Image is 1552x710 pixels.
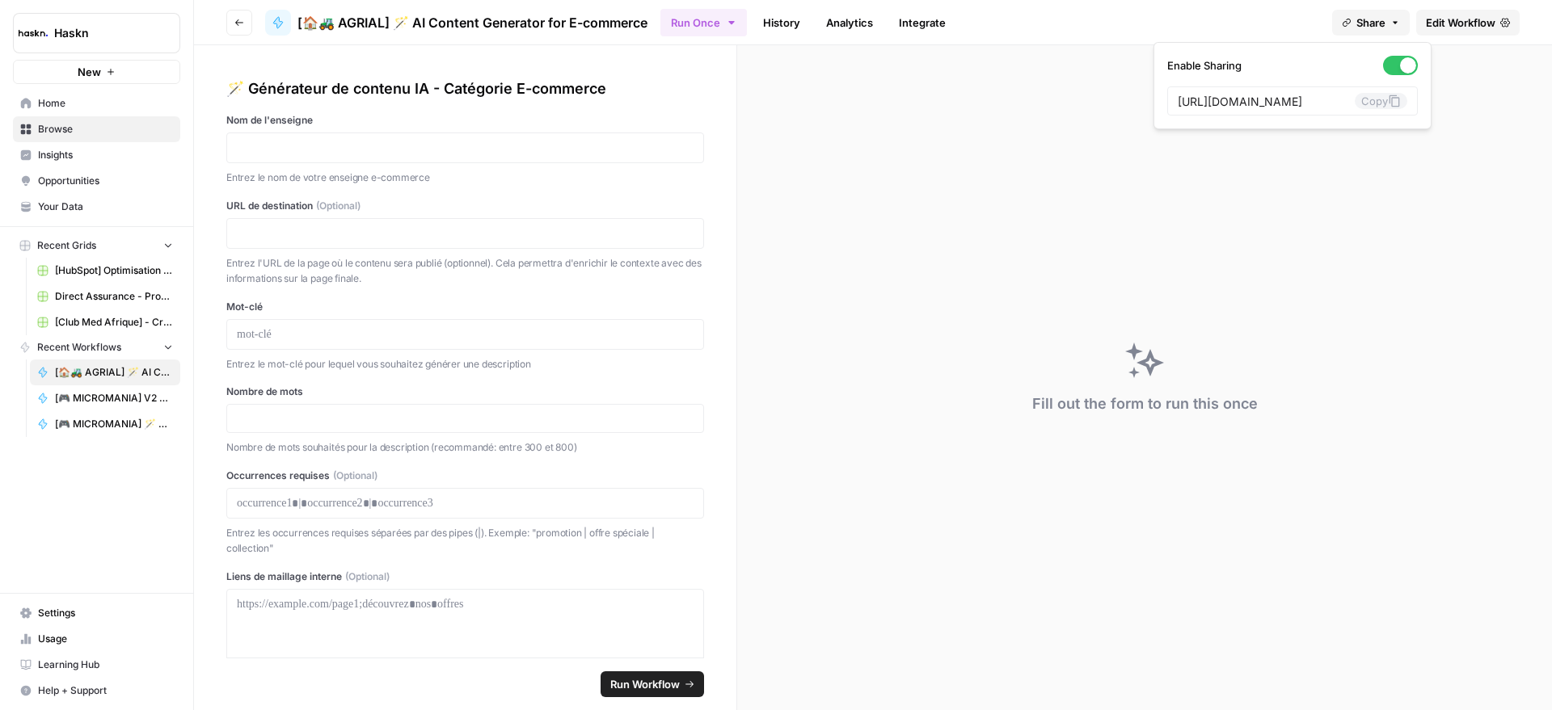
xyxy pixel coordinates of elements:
label: Nombre de mots [226,384,704,399]
span: (Optional) [333,468,377,483]
a: Learning Hub [13,652,180,678]
a: Direct Assurance - Prod [PERSON_NAME] (1) [30,284,180,309]
span: [🎮 MICROMANIA] 🪄 AI Content Generator for E-commerce [55,417,173,431]
button: Workspace: Haskn [13,13,180,53]
a: Usage [13,626,180,652]
span: Haskn [54,25,152,41]
a: [🎮 MICROMANIA] V2 AI Content Generator for E-commerce [30,385,180,411]
a: Insights [13,142,180,168]
a: [🏠🚜 AGRIAL] 🪄 AI Content Generator for E-commerce [30,359,180,385]
span: Insights [38,148,173,162]
span: [🎮 MICROMANIA] V2 AI Content Generator for E-commerce [55,391,173,405]
span: Settings [38,606,173,620]
span: Run Workflow [610,676,680,692]
span: Recent Workflows [37,340,121,355]
span: New [78,64,101,80]
div: 🪄 Générateur de contenu IA - Catégorie E-commerce [226,78,704,100]
a: Analytics [816,10,883,36]
a: Home [13,90,180,116]
button: New [13,60,180,84]
span: Learning Hub [38,657,173,672]
a: Browse [13,116,180,142]
label: Enable Sharing [1167,56,1418,75]
button: Help + Support [13,678,180,704]
span: Help + Support [38,683,173,698]
div: Fill out the form to run this once [1032,393,1258,415]
span: Share [1356,15,1385,31]
img: Haskn Logo [19,19,48,48]
a: [🏠🚜 AGRIAL] 🪄 AI Content Generator for E-commerce [265,10,647,36]
p: Entrez le mot-clé pour lequel vous souhaitez générer une description [226,356,704,372]
span: [Club Med Afrique] - Création & Optimisation + FAQ [55,315,173,330]
button: Recent Workflows [13,335,180,359]
span: Direct Assurance - Prod [PERSON_NAME] (1) [55,289,173,304]
span: Edit Workflow [1426,15,1495,31]
button: Run Workflow [601,671,704,697]
a: [Club Med Afrique] - Création & Optimisation + FAQ [30,309,180,335]
p: Nombre de mots souhaités pour la description (recommandé: entre 300 et 800) [226,439,704,456]
a: Integrate [889,10,955,36]
a: History [753,10,810,36]
span: Your Data [38,200,173,214]
span: [HubSpot] Optimisation - Articles de blog (V2) Grid [55,263,173,278]
span: Opportunities [38,174,173,188]
label: Mot-clé [226,300,704,314]
p: Entrez le nom de votre enseigne e-commerce [226,170,704,186]
a: [HubSpot] Optimisation - Articles de blog (V2) Grid [30,258,180,284]
span: Recent Grids [37,238,96,253]
span: Home [38,96,173,111]
label: Liens de maillage interne [226,569,704,584]
span: Usage [38,632,173,646]
label: Nom de l'enseigne [226,113,704,128]
span: (Optional) [345,569,390,584]
div: Share [1153,42,1432,129]
span: [🏠🚜 AGRIAL] 🪄 AI Content Generator for E-commerce [55,365,173,380]
a: [🎮 MICROMANIA] 🪄 AI Content Generator for E-commerce [30,411,180,437]
p: Entrez l'URL de la page où le contenu sera publié (optionnel). Cela permettra d'enrichir le conte... [226,255,704,287]
a: Opportunities [13,168,180,194]
button: Share [1332,10,1410,36]
p: Entrez les occurrences requises séparées par des pipes (|). Exemple: "promotion | offre spéciale ... [226,525,704,557]
a: Your Data [13,194,180,220]
label: URL de destination [226,199,704,213]
button: Run Once [660,9,747,36]
a: Settings [13,600,180,626]
button: Copy [1355,93,1407,109]
span: (Optional) [316,199,361,213]
span: [🏠🚜 AGRIAL] 🪄 AI Content Generator for E-commerce [297,13,647,32]
label: Occurrences requises [226,468,704,483]
button: Recent Grids [13,233,180,258]
a: Edit Workflow [1416,10,1520,36]
span: Browse [38,122,173,137]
